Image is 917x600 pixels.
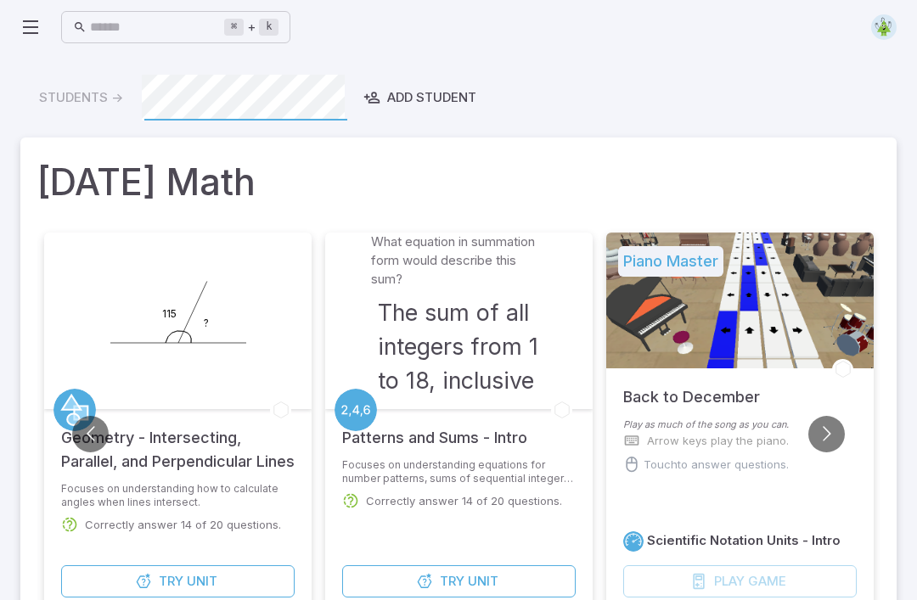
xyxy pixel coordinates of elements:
[618,246,723,277] h5: Piano Master
[37,154,880,209] h1: [DATE] Math
[72,416,109,452] button: Go to previous slide
[335,389,377,431] a: Patterning
[623,565,857,597] div: Game play is only available on desktop and laptop devices
[342,565,576,597] button: TryUnit
[623,531,644,552] a: Speed/Distance/Time
[203,317,208,329] text: ?
[644,456,789,473] p: Touch to answer questions.
[342,426,527,450] h5: Patterns and Sums - Intro
[647,531,841,550] h6: Scientific Notation Units - Intro
[440,572,464,591] span: Try
[85,516,281,533] p: Correctly answer 14 of 20 questions.
[224,19,244,36] kbd: ⌘
[363,88,476,107] div: Add Student
[468,572,498,591] span: Unit
[808,416,845,452] button: Go to next slide
[61,482,295,509] p: Focuses on understanding how to calculate angles when lines intersect.
[623,418,857,432] p: Play as much of the song as you can.
[61,426,295,474] h5: Geometry - Intersecting, Parallel, and Perpendicular Lines
[366,492,562,509] p: Correctly answer 14 of 20 questions.
[342,458,576,485] p: Focuses on understanding equations for number patterns, sums of sequential integers, and finding ...
[162,307,177,320] text: 115
[259,19,278,36] kbd: k
[378,295,541,397] h3: The sum of all integers from 1 to 18, inclusive
[871,14,897,40] img: triangle.svg
[623,385,760,409] h5: Back to December
[224,17,278,37] div: +
[647,432,789,449] p: Arrow keys play the piano.
[371,233,548,289] p: What equation in summation form would describe this sum?
[61,565,295,597] button: TryUnit
[159,572,183,591] span: Try
[187,572,217,591] span: Unit
[53,389,96,431] a: Geometry 2D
